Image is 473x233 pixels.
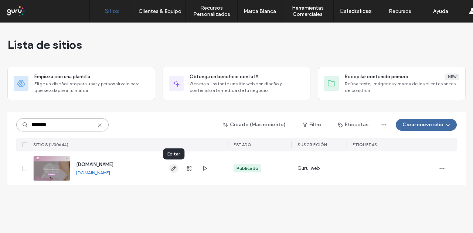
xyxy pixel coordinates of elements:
span: ETIQUETAS [353,142,377,147]
button: Creado (Más reciente) [217,119,292,131]
label: Clientes & Equipo [139,8,181,14]
label: Estadísticas [340,8,372,14]
a: [DOMAIN_NAME] [76,162,113,167]
label: Recursos Personalizados [186,5,237,17]
span: ESTADO [234,142,251,147]
div: New [445,73,459,80]
a: [DOMAIN_NAME] [76,170,110,175]
label: Herramientas Comerciales [282,5,333,17]
span: Recopilar contenido primero [345,73,408,80]
label: Recursos [389,8,411,14]
span: Lista de sitios [7,37,82,52]
div: Editar [163,148,184,160]
label: Sitios [105,8,119,14]
span: Genera al instante un sitio web con diseño y contenido a la medida de tu negocio. [190,80,304,94]
span: Empieza con una plantilla [34,73,90,80]
span: Elige un diseño listo para usar y personalízalo para que se adapte a tu marca. [34,80,149,94]
span: Obtenga un beneficio con la IA [190,73,258,80]
span: SITIOS (1/30644) [33,142,68,147]
div: Empieza con una plantillaElige un diseño listo para usar y personalízalo para que se adapte a tu ... [7,67,155,100]
button: Etiquetas [331,119,375,131]
button: Crear nuevo sitio [396,119,457,131]
button: Filtro [295,119,329,131]
label: Ayuda [433,8,448,14]
div: Obtenga un beneficio con la IAGenera al instante un sitio web con diseño y contenido a la medida ... [163,67,310,100]
div: Publicado [236,165,258,172]
span: Reúna texto, imágenes y marca de los clientes antes de construir. [345,80,459,94]
span: Suscripción [297,142,327,147]
label: Marca Blanca [244,8,276,14]
div: Recopilar contenido primeroNewReúna texto, imágenes y marca de los clientes antes de construir. [318,67,466,100]
span: Ayuda [16,5,36,12]
span: Guru_web [297,165,320,172]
